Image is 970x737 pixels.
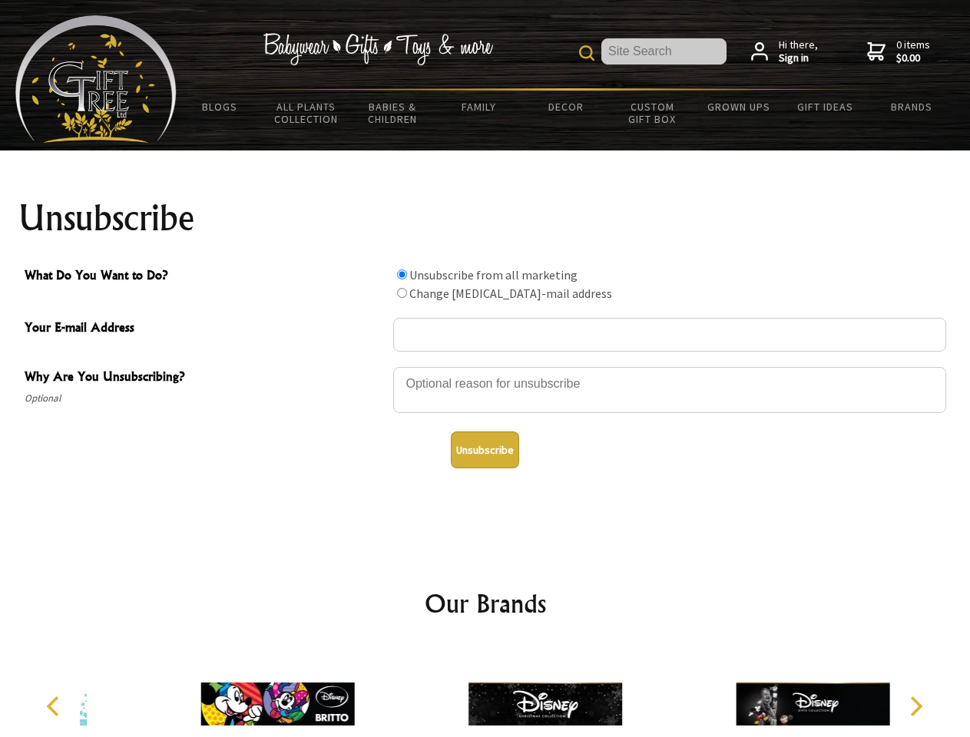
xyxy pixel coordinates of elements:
a: Grown Ups [695,91,782,123]
button: Unsubscribe [451,431,519,468]
span: Why Are You Unsubscribing? [25,367,386,389]
h1: Unsubscribe [18,200,952,236]
img: product search [579,45,594,61]
a: 0 items$0.00 [867,38,930,65]
input: What Do You Want to Do? [397,269,407,279]
a: Hi there,Sign in [751,38,818,65]
strong: Sign in [779,51,818,65]
a: All Plants Collection [263,91,350,135]
h2: Our Brands [31,585,940,622]
span: Your E-mail Address [25,318,386,340]
label: Change [MEDICAL_DATA]-mail address [409,286,612,301]
a: Babies & Children [349,91,436,135]
label: Unsubscribe from all marketing [409,267,578,283]
input: Your E-mail Address [393,318,946,352]
span: Hi there, [779,38,818,65]
a: Decor [522,91,609,123]
textarea: Why Are You Unsubscribing? [393,367,946,413]
strong: $0.00 [896,51,930,65]
img: Babywear - Gifts - Toys & more [263,33,493,65]
img: Babyware - Gifts - Toys and more... [15,15,177,143]
span: 0 items [896,38,930,65]
a: Gift Ideas [782,91,869,123]
input: What Do You Want to Do? [397,288,407,298]
span: Optional [25,389,386,408]
span: What Do You Want to Do? [25,266,386,288]
a: Family [436,91,523,123]
input: Site Search [601,38,727,64]
a: Brands [869,91,955,123]
a: Custom Gift Box [609,91,696,135]
button: Previous [38,689,72,723]
a: BLOGS [177,91,263,123]
button: Next [899,689,932,723]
